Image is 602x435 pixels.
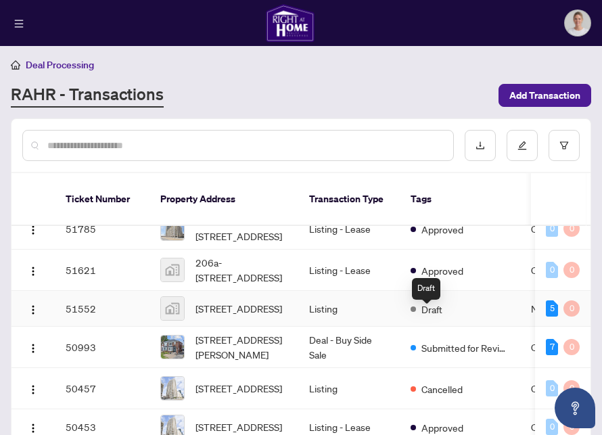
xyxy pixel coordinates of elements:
button: Logo [22,336,44,358]
img: Logo [28,225,39,235]
td: 51785 [55,208,149,250]
span: [STREET_ADDRESS] [195,301,282,316]
span: edit [517,141,527,150]
span: Cancelled [421,382,463,396]
img: Profile Icon [565,10,591,36]
span: Approved [421,420,463,435]
td: Listing - Lease [298,208,400,250]
span: C12385211 [531,223,586,235]
th: Property Address [149,173,298,226]
div: 7 [546,339,558,355]
span: C12363096 [531,421,586,433]
img: thumbnail-img [161,258,184,281]
td: Listing - Lease [298,250,400,291]
span: C12363062 [531,382,586,394]
span: C12382124 [531,264,586,276]
img: Logo [28,304,39,315]
button: Logo [22,259,44,281]
div: 0 [546,221,558,237]
img: thumbnail-img [161,217,184,240]
button: download [465,130,496,161]
div: 0 [546,419,558,435]
span: filter [559,141,569,150]
div: 5 [546,300,558,317]
img: logo [266,4,315,42]
div: Draft [412,278,440,300]
div: 0 [563,339,580,355]
img: Logo [28,343,39,354]
img: Logo [28,423,39,434]
span: 206a-[STREET_ADDRESS] [195,255,287,285]
span: 2307-[STREET_ADDRESS] [195,214,287,244]
img: thumbnail-img [161,377,184,400]
span: N12380912 [531,302,586,315]
th: Ticket Number [55,173,149,226]
button: Logo [22,298,44,319]
td: Deal - Buy Side Sale [298,327,400,368]
button: Add Transaction [499,84,591,107]
span: home [11,60,20,70]
span: Deal Processing [26,59,94,71]
img: thumbnail-img [161,297,184,320]
button: filter [549,130,580,161]
button: Logo [22,377,44,399]
span: Approved [421,263,463,278]
span: Approved [421,222,463,237]
div: 0 [546,380,558,396]
img: Logo [28,266,39,277]
span: [STREET_ADDRESS] [195,381,282,396]
span: Draft [421,302,442,317]
td: 50457 [55,368,149,409]
img: Logo [28,384,39,395]
div: 0 [546,262,558,278]
img: thumbnail-img [161,336,184,359]
th: Transaction Type [298,173,400,226]
td: 51552 [55,291,149,327]
span: [STREET_ADDRESS] [195,419,282,434]
div: 0 [563,221,580,237]
td: Listing [298,368,400,409]
button: edit [507,130,538,161]
td: Listing [298,291,400,327]
button: Open asap [555,388,595,428]
span: Add Transaction [509,85,580,106]
div: 0 [563,300,580,317]
div: 0 [563,419,580,435]
th: Tags [400,173,520,226]
div: 0 [563,380,580,396]
td: 50993 [55,327,149,368]
span: download [476,141,485,150]
th: MLS # [520,173,601,226]
span: [STREET_ADDRESS][PERSON_NAME] [195,332,287,362]
span: Submitted for Review [421,340,509,355]
td: 51621 [55,250,149,291]
button: Logo [22,218,44,239]
a: RAHR - Transactions [11,83,164,108]
span: C12362862 [531,341,586,353]
span: menu [14,19,24,28]
div: 0 [563,262,580,278]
